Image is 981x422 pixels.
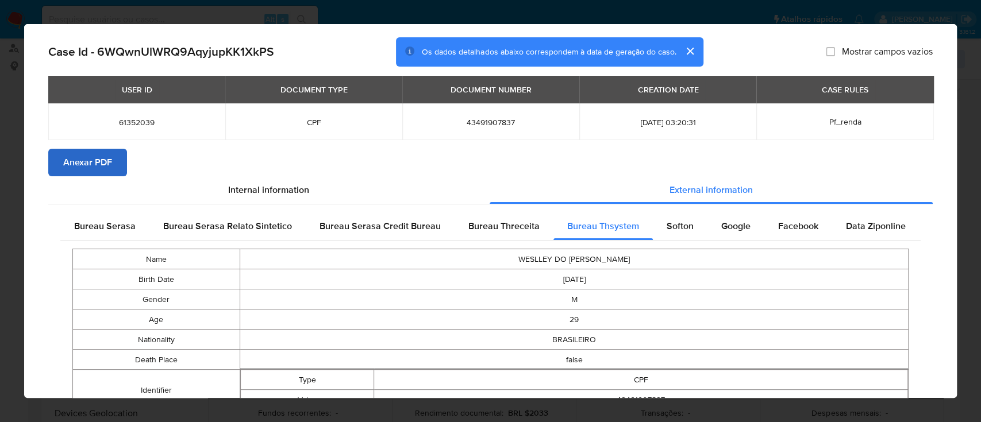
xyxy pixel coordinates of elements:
[240,289,908,309] td: M
[62,117,211,127] span: 61352039
[826,47,835,56] input: Mostrar campos vazios
[667,219,694,233] span: Softon
[468,219,540,233] span: Bureau Threceita
[842,46,933,57] span: Mostrar campos vazios
[721,219,751,233] span: Google
[320,219,441,233] span: Bureau Serasa Credit Bureau
[163,219,292,233] span: Bureau Serasa Relato Sintetico
[593,117,743,127] span: [DATE] 03:20:31
[73,309,240,330] td: Age
[73,289,240,309] td: Gender
[846,219,906,233] span: Data Ziponline
[73,249,240,269] td: Name
[422,46,676,57] span: Os dados detalhados abaixo correspondem à data de geração do caso.
[73,350,240,370] td: Death Place
[567,219,639,233] span: Bureau Thsystem
[374,390,908,410] td: 43491907837
[240,309,908,330] td: 29
[240,330,908,350] td: BRASILEIRO
[240,350,908,370] td: false
[73,330,240,350] td: Nationality
[48,149,127,176] button: Anexar PDF
[74,219,136,233] span: Bureau Serasa
[73,269,240,289] td: Birth Date
[228,183,309,196] span: Internal information
[48,176,933,204] div: Detailed info
[444,80,538,99] div: DOCUMENT NUMBER
[240,370,374,390] td: Type
[240,390,374,410] td: Value
[374,370,908,390] td: CPF
[24,24,957,398] div: closure-recommendation-modal
[778,219,818,233] span: Facebook
[239,117,388,127] span: CPF
[240,269,908,289] td: [DATE]
[60,212,921,240] div: Detailed external info
[73,370,240,411] td: Identifier
[676,37,703,65] button: cerrar
[274,80,355,99] div: DOCUMENT TYPE
[630,80,705,99] div: CREATION DATE
[48,44,274,59] h2: Case Id - 6WQwnUlWRQ9AqyjupKK1XkPS
[416,117,565,127] span: 43491907837
[829,116,861,127] span: Pf_renda
[240,249,908,269] td: WESLLEY DO [PERSON_NAME]
[115,80,159,99] div: USER ID
[815,80,875,99] div: CASE RULES
[63,150,112,175] span: Anexar PDF
[670,183,753,196] span: External information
